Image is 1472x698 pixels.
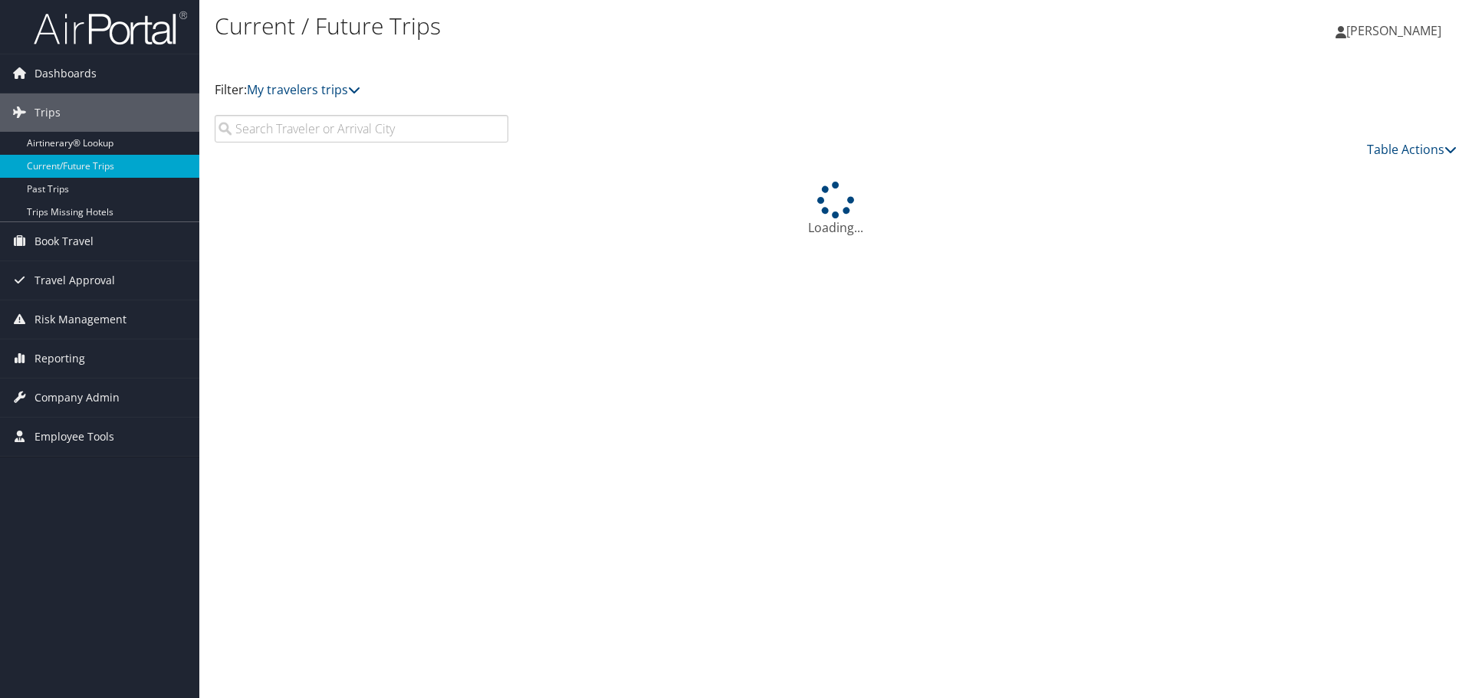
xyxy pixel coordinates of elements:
a: [PERSON_NAME] [1336,8,1457,54]
span: Book Travel [34,222,94,261]
div: Loading... [215,182,1457,237]
span: Dashboards [34,54,97,93]
span: Reporting [34,339,85,378]
a: My travelers trips [247,81,360,98]
span: [PERSON_NAME] [1346,22,1441,39]
h1: Current / Future Trips [215,10,1043,42]
p: Filter: [215,80,1043,100]
span: Travel Approval [34,261,115,300]
a: Table Actions [1367,141,1457,158]
span: Trips [34,93,61,132]
input: Search Traveler or Arrival City [215,115,508,143]
span: Company Admin [34,378,120,417]
img: airportal-logo.png [34,10,187,46]
span: Employee Tools [34,418,114,456]
span: Risk Management [34,300,127,339]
